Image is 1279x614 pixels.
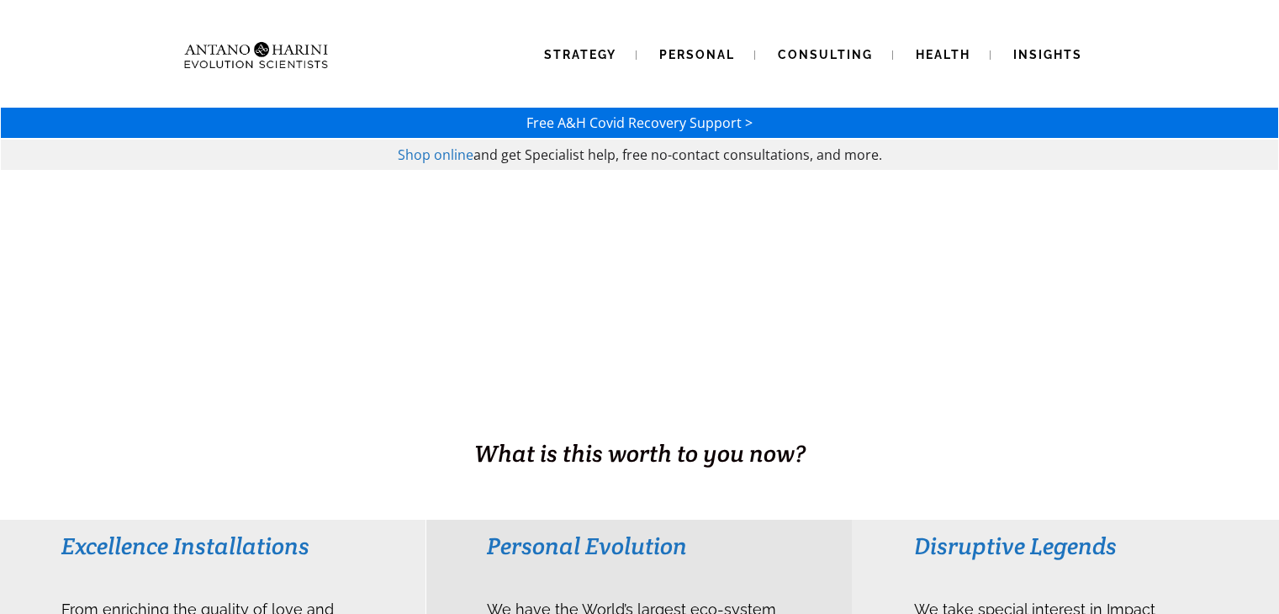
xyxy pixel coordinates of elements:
[526,114,753,132] a: Free A&H Covid Recovery Support >
[778,48,873,61] span: Consulting
[639,34,755,77] a: Personal
[993,34,1102,77] a: Insights
[487,531,790,561] h3: Personal Evolution
[914,531,1218,561] h3: Disruptive Legends
[544,48,616,61] span: Strategy
[2,401,1277,437] h1: BUSINESS. HEALTH. Family. Legacy
[524,34,637,77] a: Strategy
[473,146,882,164] span: and get Specialist help, free no-contact consultations, and more.
[1013,48,1082,61] span: Insights
[896,34,991,77] a: Health
[474,438,806,468] span: What is this worth to you now?
[398,146,473,164] a: Shop online
[758,34,893,77] a: Consulting
[61,531,365,561] h3: Excellence Installations
[659,48,735,61] span: Personal
[916,48,970,61] span: Health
